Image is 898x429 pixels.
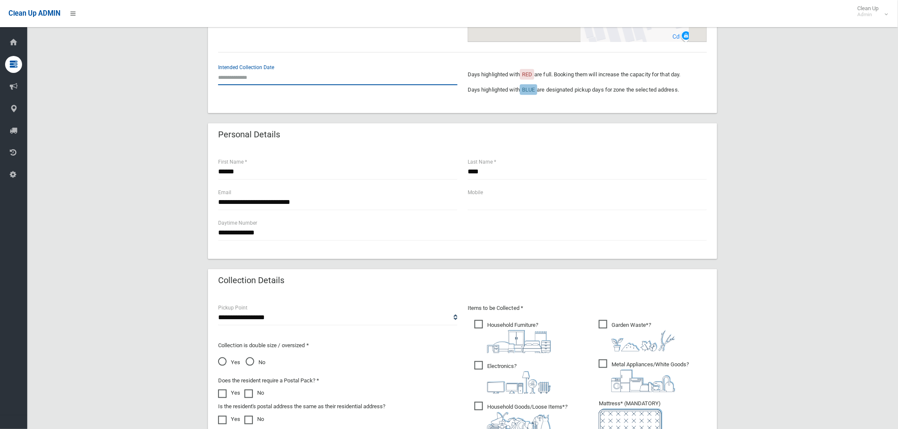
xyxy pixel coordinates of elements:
[244,388,264,398] label: No
[244,414,264,424] label: No
[858,11,879,18] small: Admin
[218,357,240,368] span: Yes
[468,85,707,95] p: Days highlighted with are designated pickup days for zone the selected address.
[468,70,707,80] p: Days highlighted with are full. Booking them will increase the capacity for that day.
[474,320,551,353] span: Household Furniture
[468,303,707,313] p: Items to be Collected *
[208,126,290,143] header: Personal Details
[246,357,265,368] span: No
[612,330,675,351] img: 4fd8a5c772b2c999c83690221e5242e0.png
[218,340,457,351] p: Collection is double size / oversized *
[218,401,385,412] label: Is the resident's postal address the same as their residential address?
[599,320,675,351] span: Garden Waste*
[218,376,319,386] label: Does the resident require a Postal Pack? *
[487,330,551,353] img: aa9efdbe659d29b613fca23ba79d85cb.png
[612,370,675,392] img: 36c1b0289cb1767239cdd3de9e694f19.png
[218,388,240,398] label: Yes
[218,414,240,424] label: Yes
[612,361,689,392] i: ?
[522,86,535,93] span: BLUE
[8,9,60,17] span: Clean Up ADMIN
[853,5,887,18] span: Clean Up
[522,71,532,78] span: RED
[474,361,551,394] span: Electronics
[487,371,551,394] img: 394712a680b73dbc3d2a6a3a7ffe5a07.png
[599,359,689,392] span: Metal Appliances/White Goods
[487,363,551,394] i: ?
[487,322,551,353] i: ?
[208,272,295,289] header: Collection Details
[612,322,675,351] i: ?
